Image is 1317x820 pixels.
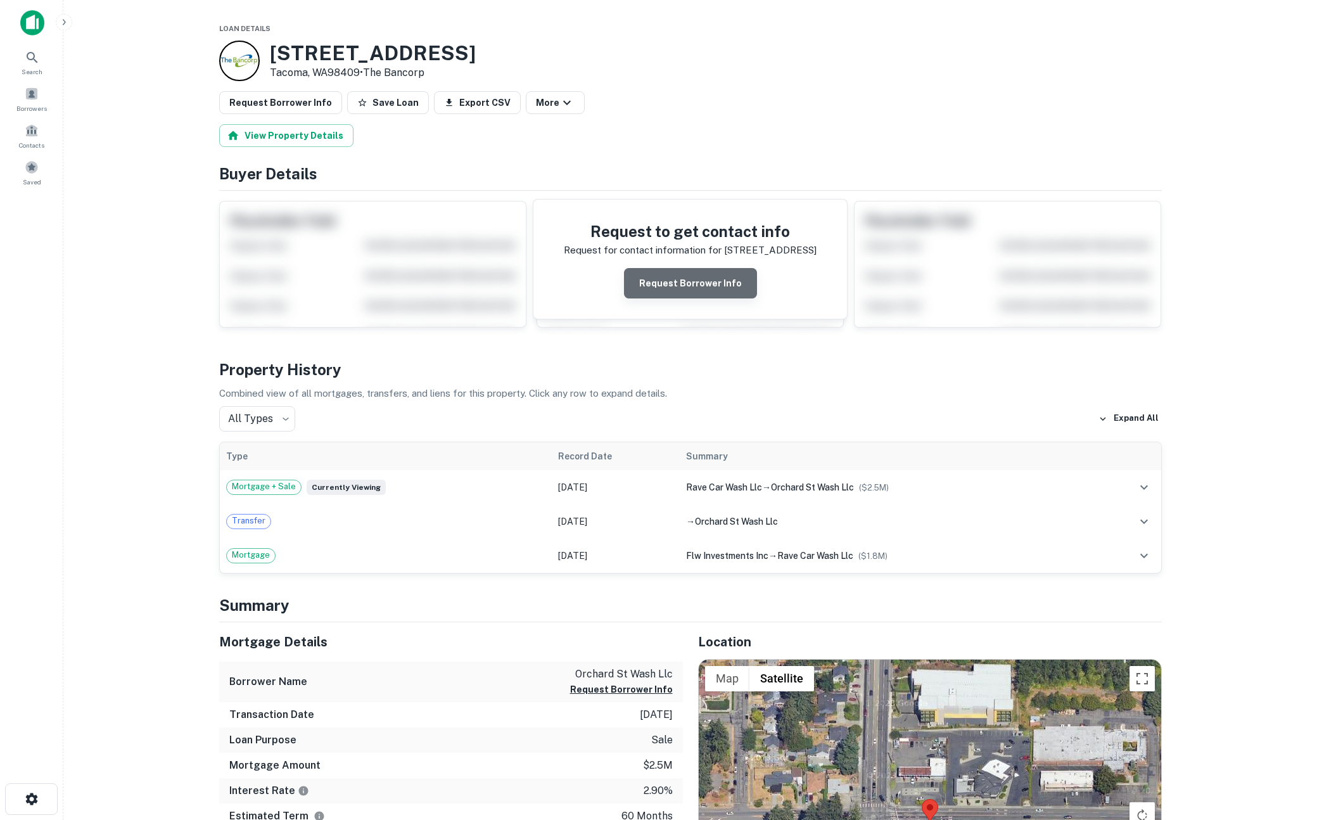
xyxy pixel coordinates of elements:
span: Contacts [19,140,44,150]
td: [DATE] [552,504,680,539]
button: Save Loan [347,91,429,114]
div: → [686,515,1088,529]
span: rave car wash llc [777,551,853,561]
h3: [STREET_ADDRESS] [270,41,476,65]
h5: Location [698,632,1162,651]
h5: Mortgage Details [219,632,683,651]
button: Request Borrower Info [219,91,342,114]
p: [DATE] [640,707,673,722]
span: ($ 2.5M ) [859,483,889,492]
button: expand row [1133,477,1155,498]
button: Request Borrower Info [624,268,757,298]
div: → [686,480,1088,494]
span: Mortgage [227,549,275,561]
span: orchard st wash llc [695,516,778,527]
span: Search [22,67,42,77]
span: Mortgage + Sale [227,480,301,493]
p: [STREET_ADDRESS] [724,243,817,258]
button: expand row [1133,545,1155,567]
h6: Transaction Date [229,707,314,722]
span: flw investments inc [686,551,768,561]
p: $2.5m [643,758,673,773]
svg: The interest rates displayed on the website are for informational purposes only and may be report... [298,785,309,797]
h6: Loan Purpose [229,733,296,748]
p: orchard st wash llc [570,667,673,682]
span: Saved [23,177,41,187]
a: Borrowers [4,82,60,116]
img: capitalize-icon.png [20,10,44,35]
h4: Summary [219,594,1162,617]
span: orchard st wash llc [771,482,854,492]
th: Record Date [552,442,680,470]
p: sale [651,733,673,748]
div: All Types [219,406,295,432]
span: Currently viewing [307,480,386,495]
h6: Mortgage Amount [229,758,321,773]
p: Combined view of all mortgages, transfers, and liens for this property. Click any row to expand d... [219,386,1162,401]
h4: Request to get contact info [564,220,817,243]
span: Transfer [227,515,270,527]
h6: Interest Rate [229,783,309,798]
button: View Property Details [219,124,353,147]
div: → [686,549,1088,563]
button: Show satellite imagery [749,666,814,691]
button: Expand All [1095,409,1162,428]
span: rave car wash llc [686,482,762,492]
span: ($ 1.8M ) [858,551,888,561]
td: [DATE] [552,539,680,573]
h4: Buyer Details [219,162,1162,185]
button: Export CSV [434,91,521,114]
th: Type [220,442,552,470]
span: Borrowers [16,103,47,113]
button: Show street map [705,666,749,691]
td: [DATE] [552,470,680,504]
button: Request Borrower Info [570,682,673,697]
button: Toggle fullscreen view [1129,666,1155,691]
a: Contacts [4,119,60,153]
th: Summary [680,442,1095,470]
p: 2.90% [644,783,673,798]
h4: Property History [219,358,1162,381]
a: Saved [4,155,60,189]
button: More [526,91,585,114]
a: Search [4,45,60,79]
p: Tacoma, WA98409 • [270,65,476,80]
span: Loan Details [219,25,270,32]
button: expand row [1133,511,1155,532]
iframe: Chat Widget [1254,719,1317,779]
h6: Borrower Name [229,674,307,689]
a: The Bancorp [363,67,424,79]
p: Request for contact information for [564,243,722,258]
